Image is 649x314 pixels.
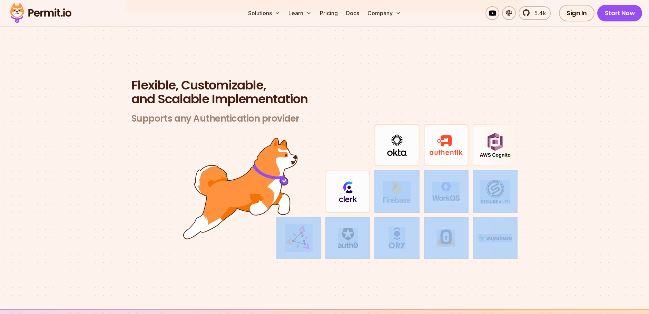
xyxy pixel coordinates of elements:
[131,78,518,92] span: Flexible, Customizable,
[365,6,404,20] button: Company
[597,5,642,21] a: Start Now
[7,1,75,25] img: Permit logo
[286,6,314,20] button: Learn
[131,113,518,124] h3: Supports any Authentication provider
[559,5,594,21] a: Sign In
[131,78,518,106] h2: and Scalable Implementation
[519,6,551,20] a: 5.4k
[317,6,341,20] a: Pricing
[343,6,362,20] a: Docs
[530,9,546,17] span: 5.4k
[245,6,283,20] button: Solutions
